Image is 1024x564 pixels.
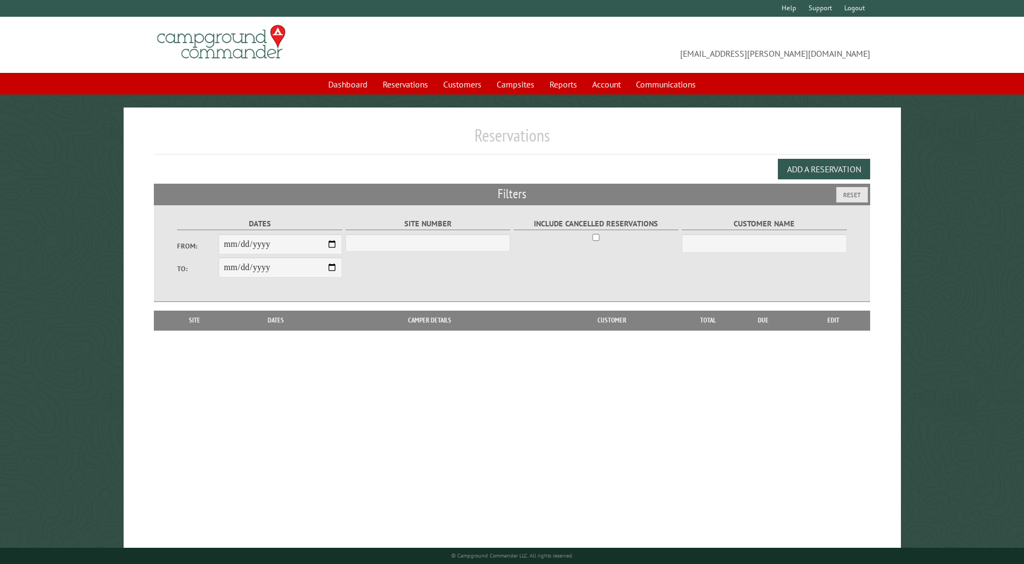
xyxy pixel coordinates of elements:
img: Campground Commander [154,21,289,63]
a: Reservations [376,74,435,95]
th: Dates [230,311,322,330]
label: From: [177,241,218,251]
a: Account [586,74,627,95]
label: Include Cancelled Reservations [514,218,679,230]
span: [EMAIL_ADDRESS][PERSON_NAME][DOMAIN_NAME] [512,30,870,60]
a: Dashboard [322,74,374,95]
th: Due [729,311,797,330]
label: To: [177,264,218,274]
th: Total [686,311,729,330]
button: Reset [836,187,868,203]
a: Communications [629,74,702,95]
h2: Filters [154,184,870,204]
a: Campsites [490,74,541,95]
a: Customers [437,74,488,95]
small: © Campground Commander LLC. All rights reserved. [451,552,573,559]
button: Add a Reservation [778,159,870,179]
label: Site Number [345,218,510,230]
label: Customer Name [682,218,846,230]
th: Camper Details [322,311,537,330]
th: Site [159,311,229,330]
th: Edit [797,311,870,330]
a: Reports [543,74,584,95]
h1: Reservations [154,125,870,155]
th: Customer [537,311,686,330]
label: Dates [177,218,342,230]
